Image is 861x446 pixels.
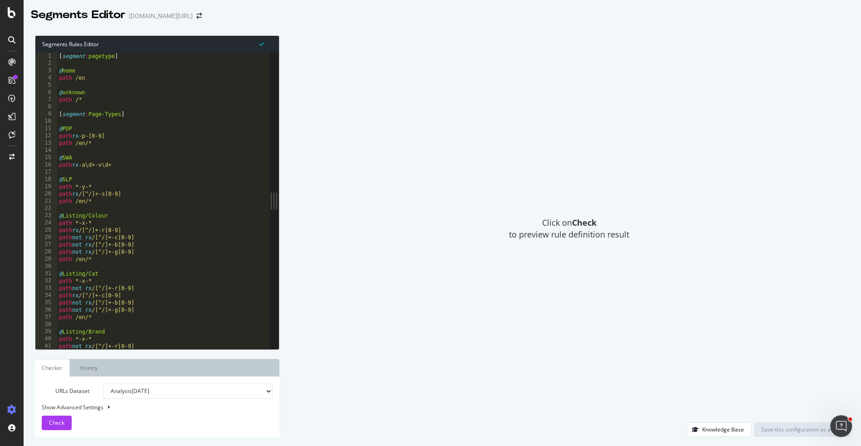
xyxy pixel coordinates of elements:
div: 12 [35,132,57,140]
a: History [72,359,105,377]
div: arrow-right-arrow-left [196,13,202,19]
div: 15 [35,154,57,161]
strong: Check [572,217,596,228]
div: 34 [35,292,57,299]
div: 29 [35,256,57,263]
div: 3 [35,67,57,74]
div: 27 [35,241,57,248]
div: Save this configuration as active [761,426,842,433]
div: 21 [35,198,57,205]
button: Knowledge Base [688,422,752,437]
div: 31 [35,270,57,277]
div: 40 [35,335,57,343]
div: 32 [35,277,57,285]
div: 8 [35,103,57,111]
div: 2 [35,60,57,67]
div: 20 [35,190,57,198]
div: 39 [35,328,57,335]
div: 41 [35,343,57,350]
div: 11 [35,125,57,132]
div: 4 [35,74,57,82]
button: Check [42,416,72,430]
div: 10 [35,118,57,125]
div: 36 [35,306,57,314]
label: URLs Dataset [35,383,96,399]
a: Knowledge Base [688,426,752,433]
iframe: Intercom live chat [830,415,852,437]
div: 13 [35,140,57,147]
div: [DOMAIN_NAME][URL] [129,11,193,20]
div: 17 [35,169,57,176]
div: Knowledge Base [702,426,744,433]
div: 22 [35,205,57,212]
span: Click on to preview rule definition result [509,217,629,240]
div: 26 [35,234,57,241]
div: 30 [35,263,57,270]
span: Syntax is valid [259,39,264,48]
span: Check [49,419,64,427]
div: 28 [35,248,57,256]
div: Segments Rules Editor [35,36,279,53]
div: 19 [35,183,57,190]
div: 33 [35,285,57,292]
div: 14 [35,147,57,154]
div: 24 [35,219,57,227]
div: 25 [35,227,57,234]
div: 18 [35,176,57,183]
div: 9 [35,111,57,118]
div: 37 [35,314,57,321]
div: 23 [35,212,57,219]
div: 35 [35,299,57,306]
div: 6 [35,89,57,96]
div: 7 [35,96,57,103]
div: 16 [35,161,57,169]
div: 1 [35,53,57,60]
div: Segments Editor [31,7,125,23]
div: 5 [35,82,57,89]
button: Save this configuration as active [754,422,850,437]
div: Show Advanced Settings [35,403,266,411]
a: Checker [35,359,70,377]
div: 38 [35,321,57,328]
